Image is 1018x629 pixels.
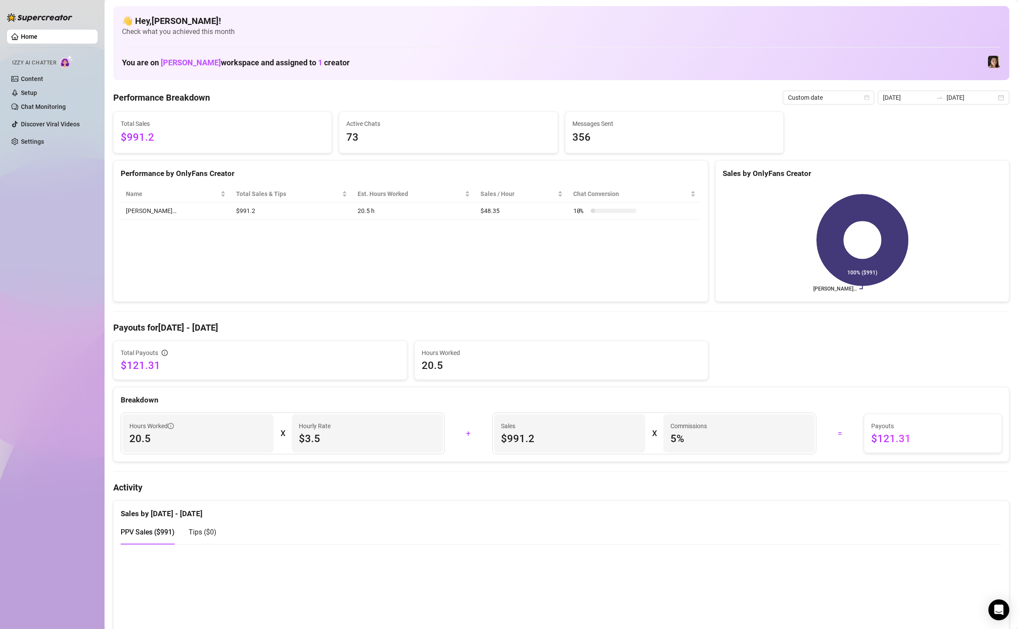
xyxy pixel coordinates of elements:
[573,206,587,216] span: 10 %
[121,168,701,179] div: Performance by OnlyFans Creator
[121,129,325,146] span: $991.2
[864,95,869,100] span: calendar
[318,58,322,67] span: 1
[299,432,436,446] span: $3.5
[21,33,37,40] a: Home
[231,186,353,203] th: Total Sales & Tips
[346,129,550,146] span: 73
[121,348,158,358] span: Total Payouts
[122,15,1001,27] h4: 👋 Hey, [PERSON_NAME] !
[988,56,1000,68] img: Luna
[121,186,231,203] th: Name
[129,421,174,431] span: Hours Worked
[883,93,933,102] input: Start date
[281,426,285,440] div: X
[121,358,400,372] span: $121.31
[670,421,707,431] article: Commissions
[871,432,994,446] span: $121.31
[947,93,996,102] input: End date
[122,58,350,68] h1: You are on workspace and assigned to creator
[475,203,568,220] td: $48.35
[358,189,463,199] div: Est. Hours Worked
[121,528,175,536] span: PPV Sales ( $991 )
[572,119,776,129] span: Messages Sent
[161,58,221,67] span: [PERSON_NAME]
[189,528,216,536] span: Tips ( $0 )
[162,350,168,356] span: info-circle
[501,432,638,446] span: $991.2
[21,103,66,110] a: Chat Monitoring
[12,59,56,67] span: Izzy AI Chatter
[168,423,174,429] span: info-circle
[788,91,869,104] span: Custom date
[723,168,1002,179] div: Sales by OnlyFans Creator
[480,189,556,199] span: Sales / Hour
[231,203,353,220] td: $991.2
[813,286,857,292] text: [PERSON_NAME]…
[113,321,1009,334] h4: Payouts for [DATE] - [DATE]
[126,189,219,199] span: Name
[346,119,550,129] span: Active Chats
[573,189,689,199] span: Chat Conversion
[450,426,487,440] div: +
[60,55,73,68] img: AI Chatter
[422,358,701,372] span: 20.5
[936,94,943,101] span: swap-right
[21,121,80,128] a: Discover Viral Videos
[21,138,44,145] a: Settings
[422,348,701,358] span: Hours Worked
[21,75,43,82] a: Content
[121,119,325,129] span: Total Sales
[936,94,943,101] span: to
[822,426,859,440] div: =
[7,13,72,22] img: logo-BBDzfeDw.svg
[988,599,1009,620] div: Open Intercom Messenger
[113,91,210,104] h4: Performance Breakdown
[572,129,776,146] span: 356
[871,421,994,431] span: Payouts
[21,89,37,96] a: Setup
[113,481,1009,494] h4: Activity
[475,186,568,203] th: Sales / Hour
[121,203,231,220] td: [PERSON_NAME]…
[352,203,475,220] td: 20.5 h
[121,501,1002,520] div: Sales by [DATE] - [DATE]
[652,426,656,440] div: X
[129,432,267,446] span: 20.5
[236,189,341,199] span: Total Sales & Tips
[121,394,1002,406] div: Breakdown
[122,27,1001,37] span: Check what you achieved this month
[670,432,808,446] span: 5 %
[568,186,701,203] th: Chat Conversion
[501,421,638,431] span: Sales
[299,421,331,431] article: Hourly Rate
